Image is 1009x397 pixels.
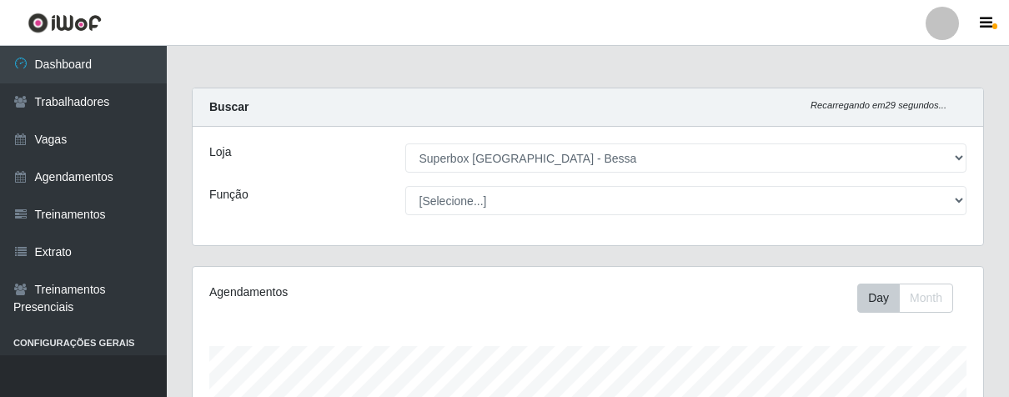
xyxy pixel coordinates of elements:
strong: Buscar [209,100,248,113]
div: Toolbar with button groups [857,284,966,313]
div: First group [857,284,953,313]
button: Day [857,284,900,313]
button: Month [899,284,953,313]
div: Agendamentos [209,284,510,301]
label: Loja [209,143,231,161]
label: Função [209,186,248,204]
i: Recarregando em 29 segundos... [811,100,946,110]
img: CoreUI Logo [28,13,102,33]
